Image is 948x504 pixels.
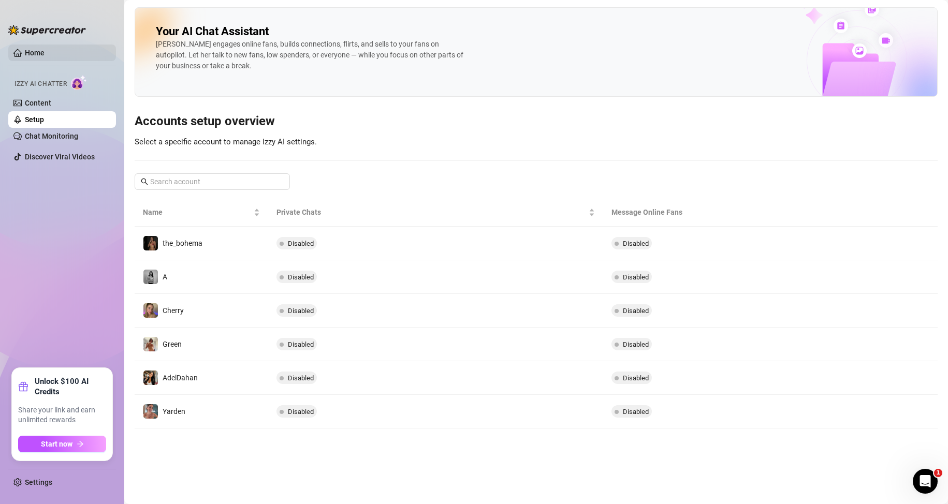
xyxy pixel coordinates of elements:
span: Disabled [288,340,314,348]
span: Yarden [163,407,185,416]
span: search [141,178,148,185]
button: Start nowarrow-right [18,436,106,452]
span: Name [143,206,252,218]
span: Disabled [623,408,649,416]
span: gift [18,381,28,392]
strong: Unlock $100 AI Credits [35,376,106,397]
span: Disabled [623,374,649,382]
a: Settings [25,478,52,486]
span: the_bohema [163,239,202,247]
span: Select a specific account to manage Izzy AI settings. [135,137,317,146]
h3: Accounts setup overview [135,113,938,130]
span: Izzy AI Chatter [14,79,67,89]
a: Chat Monitoring [25,132,78,140]
span: 1 [934,469,942,477]
span: A [163,273,167,281]
div: [PERSON_NAME] engages online fans, builds connections, flirts, and sells to your fans on autopilo... [156,39,466,71]
img: logo-BBDzfeDw.svg [8,25,86,35]
span: Green [163,340,182,348]
span: Start now [41,440,72,448]
iframe: Intercom live chat [913,469,938,494]
span: Disabled [288,374,314,382]
input: Search account [150,176,275,187]
span: Share your link and earn unlimited rewards [18,405,106,425]
th: Private Chats [268,198,603,227]
span: Disabled [623,340,649,348]
span: arrow-right [77,440,84,448]
img: Green [143,337,158,351]
a: Content [25,99,51,107]
th: Name [135,198,268,227]
span: Disabled [288,307,314,315]
span: Disabled [623,307,649,315]
img: the_bohema [143,236,158,250]
h2: Your AI Chat Assistant [156,24,269,39]
span: Disabled [288,408,314,416]
span: Disabled [623,240,649,247]
img: AdelDahan [143,370,158,385]
img: Cherry [143,303,158,318]
span: Disabled [288,240,314,247]
img: Yarden [143,404,158,419]
span: Private Chats [276,206,586,218]
img: AI Chatter [71,75,87,90]
a: Setup [25,115,44,124]
span: Disabled [623,273,649,281]
a: Home [25,49,45,57]
th: Message Online Fans [603,198,826,227]
span: Cherry [163,306,184,315]
a: Discover Viral Videos [25,153,95,161]
span: AdelDahan [163,374,198,382]
span: Disabled [288,273,314,281]
img: A [143,270,158,284]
